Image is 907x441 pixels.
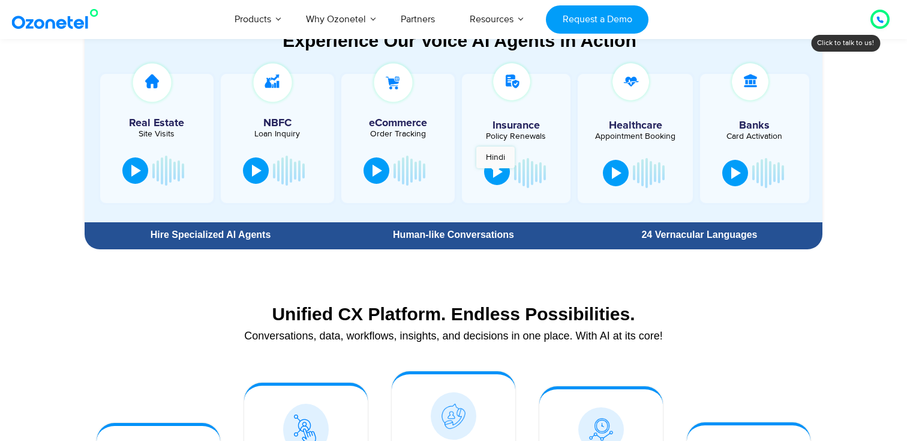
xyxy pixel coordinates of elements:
[347,118,449,129] h5: eCommerce
[227,130,328,138] div: Loan Inquiry
[582,230,816,240] div: 24 Vernacular Languages
[587,132,684,141] div: Appointment Booking
[227,118,328,129] h5: NBFC
[347,130,449,138] div: Order Tracking
[106,118,208,129] h5: Real Estate
[468,132,565,141] div: Policy Renewals
[706,132,803,141] div: Card Activation
[706,120,803,131] h5: Banks
[97,30,822,51] div: Experience Our Voice AI Agents in Action
[546,5,648,34] a: Request a Demo
[91,303,816,324] div: Unified CX Platform. Endless Possibilities.
[106,130,208,138] div: Site Visits
[337,230,570,240] div: Human-like Conversations
[91,330,816,341] div: Conversations, data, workflows, insights, and decisions in one place. With AI at its core!
[587,120,684,131] h5: Healthcare
[468,120,565,131] h5: Insurance
[91,230,331,240] div: Hire Specialized AI Agents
